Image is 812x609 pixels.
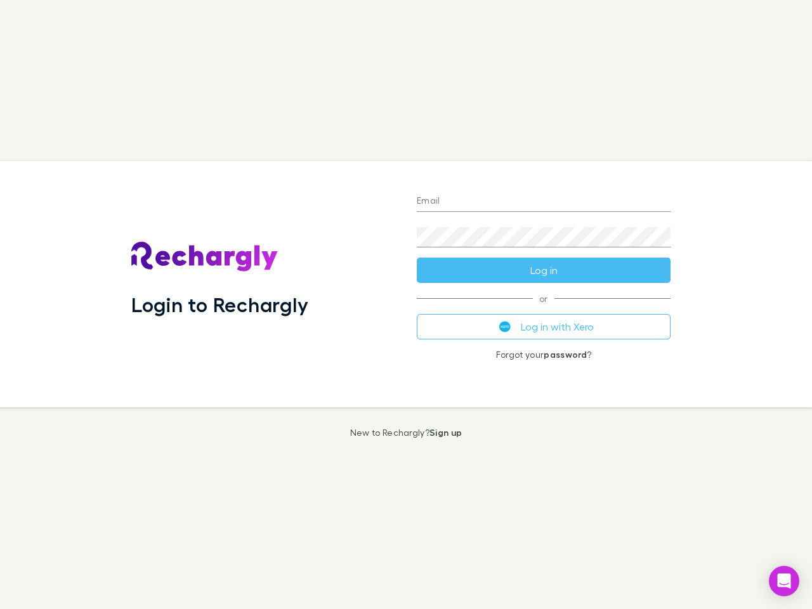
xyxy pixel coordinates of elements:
img: Xero's logo [499,321,511,332]
a: password [544,349,587,360]
h1: Login to Rechargly [131,292,308,317]
img: Rechargly's Logo [131,242,278,272]
button: Log in [417,258,671,283]
span: or [417,298,671,299]
p: Forgot your ? [417,350,671,360]
p: New to Rechargly? [350,428,462,438]
button: Log in with Xero [417,314,671,339]
a: Sign up [429,427,462,438]
div: Open Intercom Messenger [769,566,799,596]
